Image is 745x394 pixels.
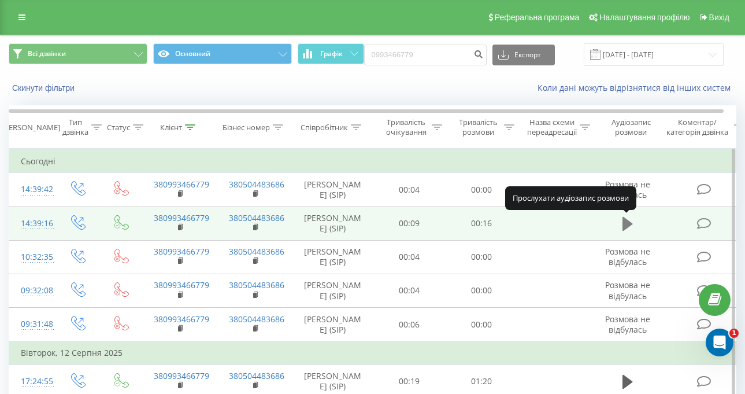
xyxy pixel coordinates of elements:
[373,308,446,342] td: 00:06
[229,370,284,381] a: 380504483686
[373,240,446,274] td: 00:04
[446,308,518,342] td: 00:00
[446,173,518,207] td: 00:00
[364,45,487,65] input: Пошук за номером
[664,117,731,137] div: Коментар/категорія дзвінка
[298,43,364,64] button: Графік
[446,207,518,240] td: 00:16
[383,117,429,137] div: Тривалість очікування
[154,212,209,223] a: 380993466779
[373,274,446,307] td: 00:04
[160,123,182,132] div: Клієнт
[107,123,130,132] div: Статус
[154,314,209,325] a: 380993466779
[229,314,284,325] a: 380504483686
[21,178,44,201] div: 14:39:42
[505,186,636,209] div: Прослухати аудіозапис розмови
[9,83,80,93] button: Скинути фільтри
[223,123,270,132] div: Бізнес номер
[21,313,44,336] div: 09:31:48
[154,179,209,190] a: 380993466779
[603,117,659,137] div: Аудіозапис розмови
[729,329,739,338] span: 1
[495,13,580,22] span: Реферальна програма
[455,117,501,137] div: Тривалість розмови
[292,274,373,307] td: [PERSON_NAME] (SIP)
[599,13,690,22] span: Налаштування профілю
[292,207,373,240] td: [PERSON_NAME] (SIP)
[538,82,736,93] a: Коли дані можуть відрізнятися вiд інших систем
[154,246,209,257] a: 380993466779
[492,45,555,65] button: Експорт
[153,43,292,64] button: Основний
[527,117,577,137] div: Назва схеми переадресації
[229,279,284,290] a: 380504483686
[154,370,209,381] a: 380993466779
[292,240,373,274] td: [PERSON_NAME] (SIP)
[292,173,373,207] td: [PERSON_NAME] (SIP)
[605,246,650,267] span: Розмова не відбулась
[28,49,66,58] span: Всі дзвінки
[21,246,44,268] div: 10:32:35
[229,212,284,223] a: 380504483686
[605,179,650,200] span: Розмова не відбулась
[154,279,209,290] a: 380993466779
[446,240,518,274] td: 00:00
[21,212,44,235] div: 14:39:16
[301,123,348,132] div: Співробітник
[320,50,343,58] span: Графік
[21,370,44,393] div: 17:24:55
[9,43,147,64] button: Всі дзвінки
[229,246,284,257] a: 380504483686
[292,308,373,342] td: [PERSON_NAME] (SIP)
[373,173,446,207] td: 00:04
[2,123,60,132] div: [PERSON_NAME]
[709,13,729,22] span: Вихід
[706,329,733,356] iframe: Intercom live chat
[446,274,518,307] td: 00:00
[373,207,446,240] td: 00:09
[62,117,88,137] div: Тип дзвінка
[21,279,44,302] div: 09:32:08
[229,179,284,190] a: 380504483686
[605,279,650,301] span: Розмова не відбулась
[605,314,650,335] span: Розмова не відбулась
